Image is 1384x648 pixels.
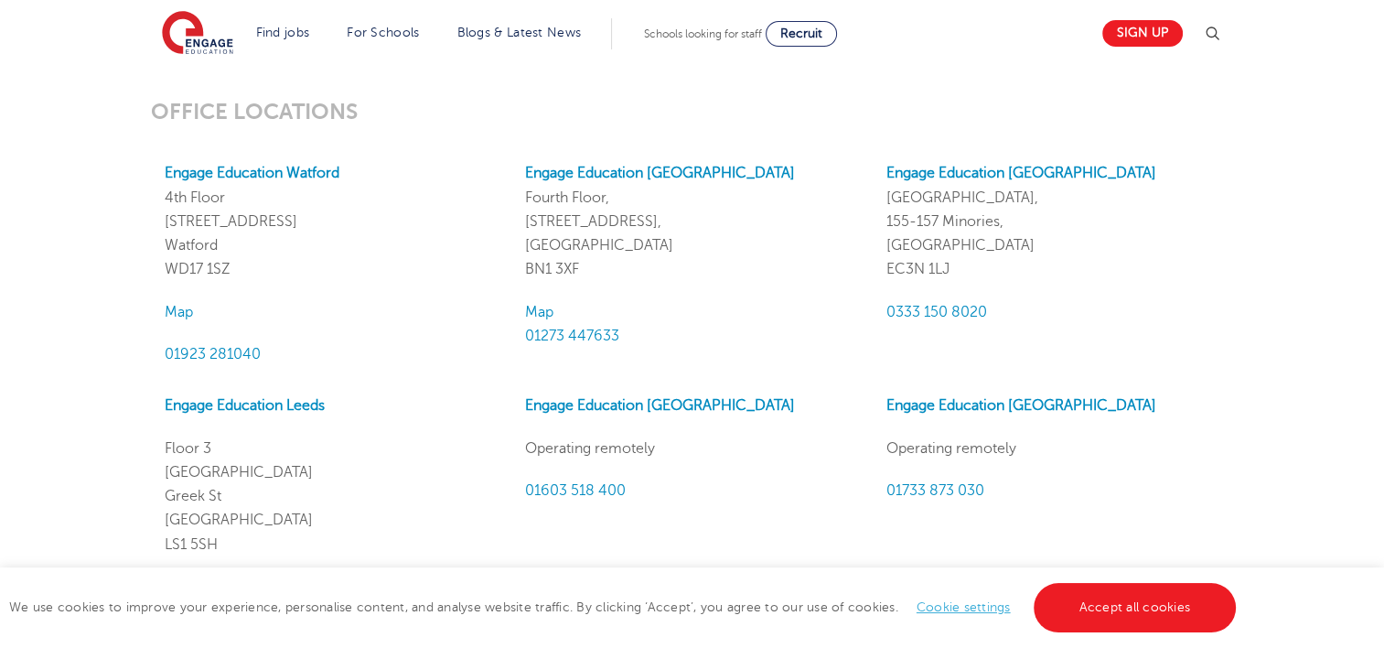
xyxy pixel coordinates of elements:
a: Recruit [766,21,837,47]
a: Engage Education [GEOGRAPHIC_DATA] [525,397,795,414]
a: Sign up [1102,20,1183,47]
h3: OFFICE LOCATIONS [151,99,1233,124]
p: Fourth Floor, [STREET_ADDRESS], [GEOGRAPHIC_DATA] BN1 3XF [525,161,858,281]
p: [GEOGRAPHIC_DATA], 155-157 Minories, [GEOGRAPHIC_DATA] EC3N 1LJ [886,161,1219,281]
a: Engage Education [GEOGRAPHIC_DATA] [525,165,795,181]
img: Engage Education [162,11,233,57]
p: Operating remotely [525,437,858,460]
p: Floor 3 [GEOGRAPHIC_DATA] Greek St [GEOGRAPHIC_DATA] LS1 5SH [165,437,498,556]
span: Schools looking for staff [644,27,762,40]
a: 01733 873 030 [886,482,984,499]
a: 01273 447633 [525,328,619,344]
a: Map [525,304,553,320]
a: Find jobs [256,26,310,39]
a: Engage Education [GEOGRAPHIC_DATA] [886,397,1156,414]
span: We use cookies to improve your experience, personalise content, and analyse website traffic. By c... [9,600,1240,614]
p: Operating remotely [886,437,1219,460]
a: Map [165,304,193,320]
a: 01923 281040 [165,346,261,362]
a: Blogs & Latest News [457,26,582,39]
span: Recruit [780,27,822,40]
a: 01603 518 400 [525,482,626,499]
a: 0333 150 8020 [886,304,987,320]
a: Accept all cookies [1034,583,1237,632]
a: Cookie settings [917,600,1011,614]
p: 4th Floor [STREET_ADDRESS] Watford WD17 1SZ [165,161,498,281]
a: Engage Education [GEOGRAPHIC_DATA] [886,165,1156,181]
a: Engage Education Leeds [165,397,325,414]
a: Engage Education Watford [165,165,339,181]
a: For Schools [347,26,419,39]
